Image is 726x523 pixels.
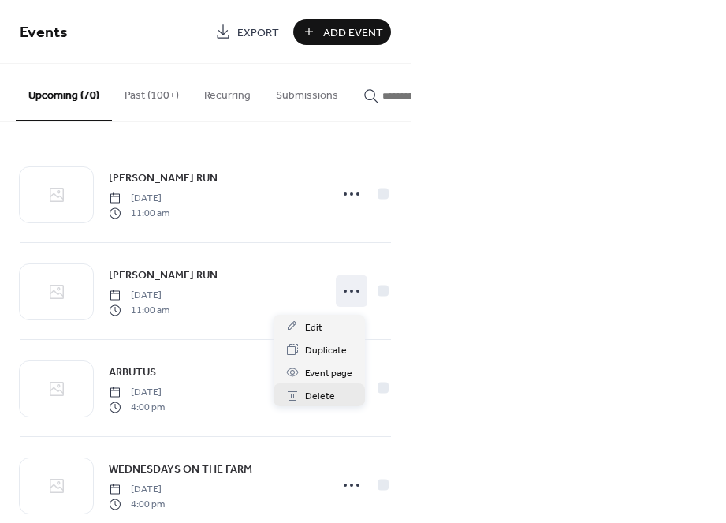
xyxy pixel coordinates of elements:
[109,169,218,187] a: [PERSON_NAME] RUN
[237,24,279,41] span: Export
[109,289,169,303] span: [DATE]
[192,64,263,120] button: Recurring
[305,365,352,382] span: Event page
[207,19,287,45] a: Export
[109,267,218,284] span: [PERSON_NAME] RUN
[109,206,169,220] span: 11:00 am
[109,364,156,381] span: ARBUTUS
[109,170,218,187] span: [PERSON_NAME] RUN
[305,388,335,405] span: Delete
[109,192,169,206] span: [DATE]
[305,342,347,359] span: Duplicate
[305,319,322,336] span: Edit
[16,64,112,121] button: Upcoming (70)
[293,19,391,45] button: Add Event
[109,363,156,381] a: ARBUTUS
[109,303,169,317] span: 11:00 am
[109,386,165,400] span: [DATE]
[109,497,165,511] span: 4:00 pm
[109,483,165,497] span: [DATE]
[323,24,383,41] span: Add Event
[263,64,351,120] button: Submissions
[112,64,192,120] button: Past (100+)
[109,400,165,414] span: 4:00 pm
[109,461,252,478] span: WEDNESDAYS ON THE FARM
[109,460,252,478] a: WEDNESDAYS ON THE FARM
[20,17,68,48] span: Events
[109,266,218,284] a: [PERSON_NAME] RUN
